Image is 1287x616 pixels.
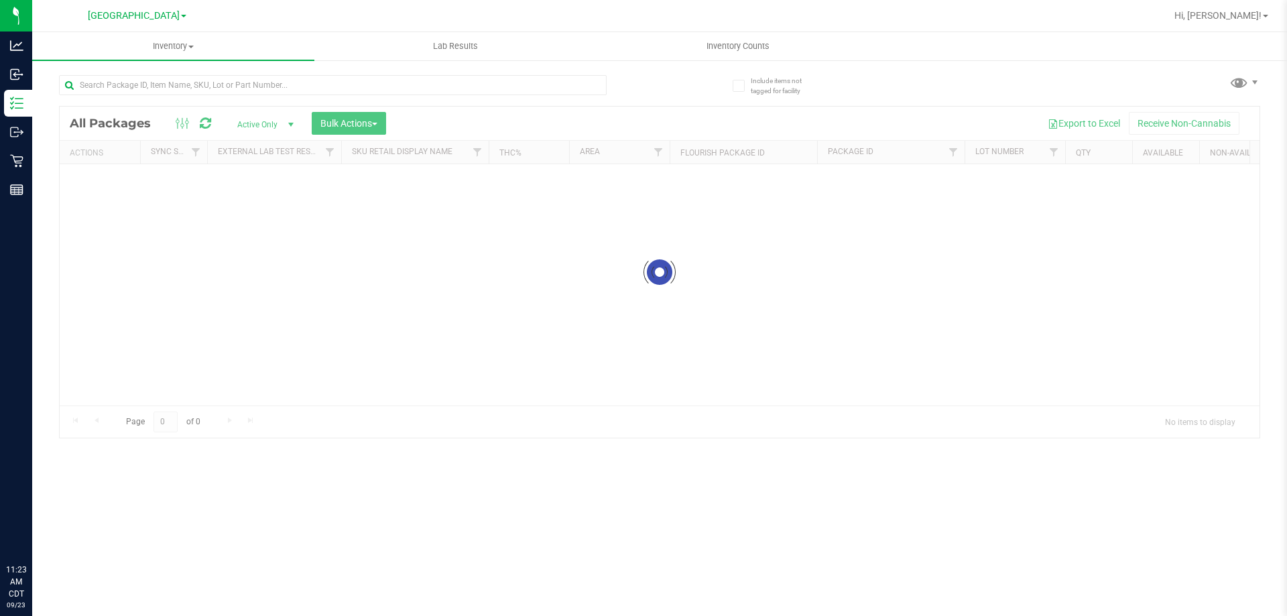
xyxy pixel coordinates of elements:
[415,40,496,52] span: Lab Results
[751,76,818,96] span: Include items not tagged for facility
[59,75,607,95] input: Search Package ID, Item Name, SKU, Lot or Part Number...
[32,32,314,60] a: Inventory
[6,600,26,610] p: 09/23
[10,39,23,52] inline-svg: Analytics
[688,40,788,52] span: Inventory Counts
[314,32,597,60] a: Lab Results
[597,32,879,60] a: Inventory Counts
[10,154,23,168] inline-svg: Retail
[10,183,23,196] inline-svg: Reports
[10,97,23,110] inline-svg: Inventory
[10,68,23,81] inline-svg: Inbound
[6,564,26,600] p: 11:23 AM CDT
[88,10,180,21] span: [GEOGRAPHIC_DATA]
[1174,10,1262,21] span: Hi, [PERSON_NAME]!
[32,40,314,52] span: Inventory
[10,125,23,139] inline-svg: Outbound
